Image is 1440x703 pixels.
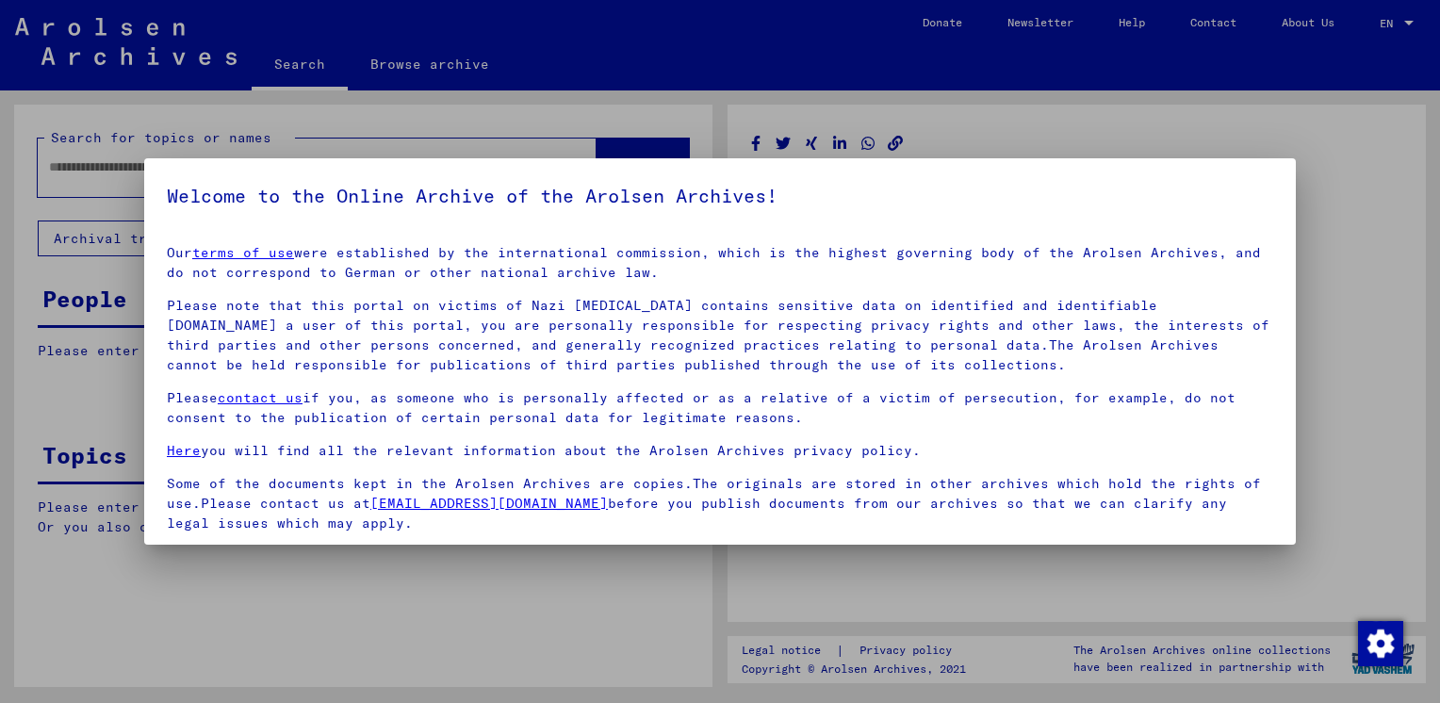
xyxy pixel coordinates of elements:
[167,296,1273,375] p: Please note that this portal on victims of Nazi [MEDICAL_DATA] contains sensitive data on identif...
[218,389,303,406] a: contact us
[167,181,1273,211] h5: Welcome to the Online Archive of the Arolsen Archives!
[167,442,201,459] a: Here
[167,388,1273,428] p: Please if you, as someone who is personally affected or as a relative of a victim of persecution,...
[370,495,608,512] a: [EMAIL_ADDRESS][DOMAIN_NAME]
[167,441,1273,461] p: you will find all the relevant information about the Arolsen Archives privacy policy.
[192,244,294,261] a: terms of use
[167,474,1273,533] p: Some of the documents kept in the Arolsen Archives are copies.The originals are stored in other a...
[1358,621,1403,666] img: Change consent
[167,243,1273,283] p: Our were established by the international commission, which is the highest governing body of the ...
